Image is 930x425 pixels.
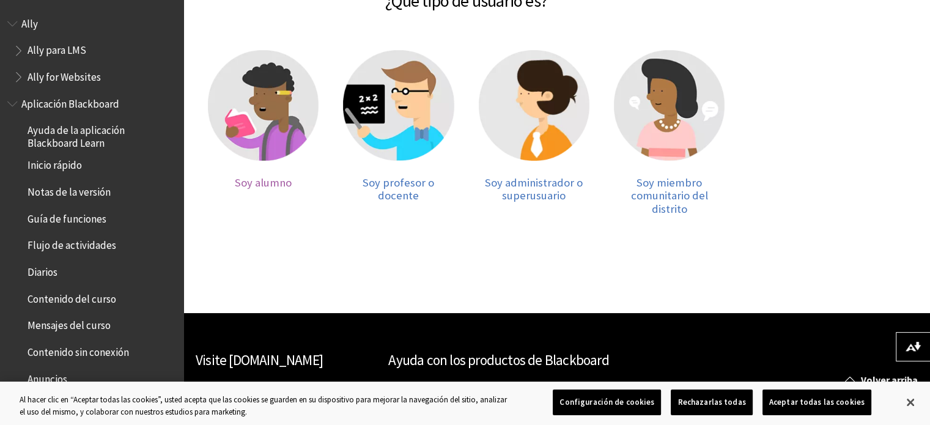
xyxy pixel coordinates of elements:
a: Profesor Soy profesor o docente [343,50,454,215]
h2: Ayuda con los productos de Blackboard [388,350,725,371]
span: Soy alumno [235,176,292,190]
span: Guía de funciones [28,209,106,225]
img: Administrador [479,50,589,161]
img: Profesor [343,50,454,161]
a: Administrador Soy administrador o superusuario [479,50,589,215]
span: Ally for Websites [28,67,101,83]
span: Soy profesor o docente [363,176,434,203]
button: Rechazarlas todas [671,390,752,415]
span: Mensajes del curso [28,316,111,332]
span: Diarios [28,262,57,278]
img: Miembro comunitario [614,50,725,161]
span: Ally [21,13,38,30]
span: Flujo de actividades [28,235,116,252]
button: Cerrar [897,389,924,416]
span: Ayuda de la aplicación Blackboard Learn [28,120,175,149]
a: Visite [DOMAIN_NAME] [196,351,323,369]
div: Al hacer clic en “Aceptar todas las cookies”, usted acepta que las cookies se guarden en su dispo... [20,394,512,418]
a: Miembro comunitario Soy miembro comunitario del distrito [614,50,725,215]
span: Soy administrador o superusuario [485,176,583,203]
span: Contenido del curso [28,289,116,305]
span: Aplicación Blackboard [21,94,119,110]
nav: Book outline for Anthology Ally Help [7,13,176,87]
img: Alumno [208,50,319,161]
span: Ally para LMS [28,40,86,57]
span: Contenido sin conexión [28,342,129,358]
button: Aceptar todas las cookies [762,390,871,415]
span: Anuncios [28,369,67,385]
span: Notas de la versión [28,182,111,198]
a: Volver arriba [836,369,930,391]
span: Inicio rápido [28,155,82,172]
a: Alumno Soy alumno [208,50,319,215]
span: Soy miembro comunitario del distrito [630,176,707,216]
button: Configuración de cookies [553,390,661,415]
